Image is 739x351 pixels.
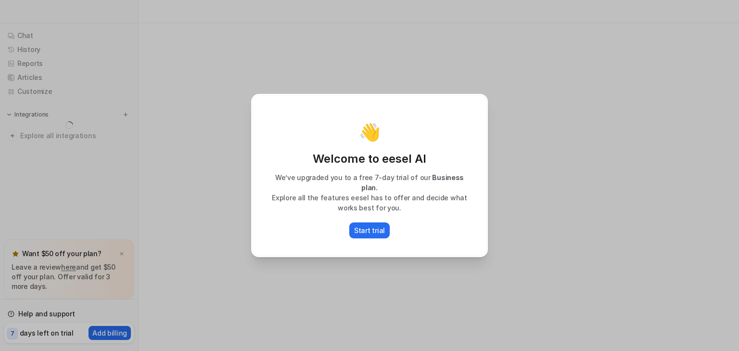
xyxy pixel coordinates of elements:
p: 👋 [359,122,381,142]
p: Start trial [354,225,385,235]
p: Welcome to eesel AI [262,151,477,167]
p: We’ve upgraded you to a free 7-day trial of our [262,172,477,193]
p: Explore all the features eesel has to offer and decide what works best for you. [262,193,477,213]
button: Start trial [349,222,390,238]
